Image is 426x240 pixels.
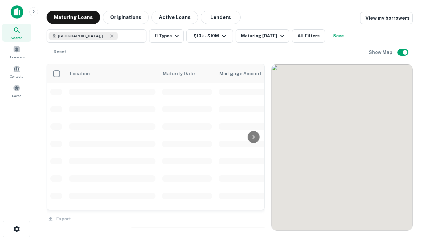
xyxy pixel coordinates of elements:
[186,29,233,43] button: $10k - $10M
[11,5,23,19] img: capitalize-icon.png
[272,64,412,230] div: 0 0
[10,74,23,79] span: Contacts
[2,62,31,80] a: Contacts
[70,70,90,78] span: Location
[11,35,23,40] span: Search
[47,11,100,24] button: Maturing Loans
[292,29,325,43] button: All Filters
[219,70,270,78] span: Mortgage Amount
[58,33,108,39] span: [GEOGRAPHIC_DATA], [GEOGRAPHIC_DATA]
[201,11,241,24] button: Lenders
[369,49,393,56] h6: Show Map
[159,64,215,83] th: Maturity Date
[328,29,349,43] button: Save your search to get updates of matches that match your search criteria.
[9,54,25,60] span: Borrowers
[2,43,31,61] a: Borrowers
[151,11,198,24] button: Active Loans
[241,32,286,40] div: Maturing [DATE]
[163,70,203,78] span: Maturity Date
[49,45,71,59] button: Reset
[2,24,31,42] a: Search
[103,11,149,24] button: Originations
[236,29,289,43] button: Maturing [DATE]
[393,165,426,197] iframe: Chat Widget
[215,64,289,83] th: Mortgage Amount
[360,12,413,24] a: View my borrowers
[149,29,184,43] button: 11 Types
[2,82,31,100] a: Saved
[66,64,159,83] th: Location
[12,93,22,98] span: Saved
